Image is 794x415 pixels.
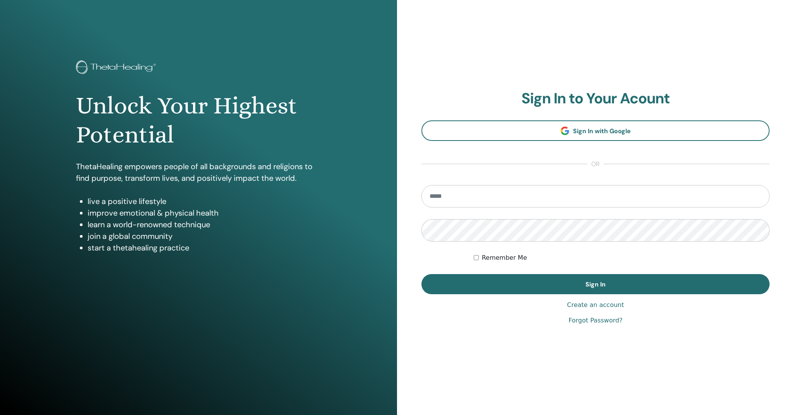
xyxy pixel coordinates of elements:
a: Sign In with Google [421,120,770,141]
span: Sign In [585,280,606,288]
li: improve emotional & physical health [88,207,321,219]
h2: Sign In to Your Acount [421,90,770,108]
span: or [587,159,604,169]
li: start a thetahealing practice [88,242,321,254]
li: live a positive lifestyle [88,195,321,207]
button: Sign In [421,274,770,294]
label: Remember Me [482,253,527,262]
a: Forgot Password? [568,316,622,325]
p: ThetaHealing empowers people of all backgrounds and religions to find purpose, transform lives, a... [76,161,321,184]
li: learn a world-renowned technique [88,219,321,230]
span: Sign In with Google [573,127,631,135]
a: Create an account [567,300,624,310]
div: Keep me authenticated indefinitely or until I manually logout [474,253,770,262]
li: join a global community [88,230,321,242]
h1: Unlock Your Highest Potential [76,91,321,149]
